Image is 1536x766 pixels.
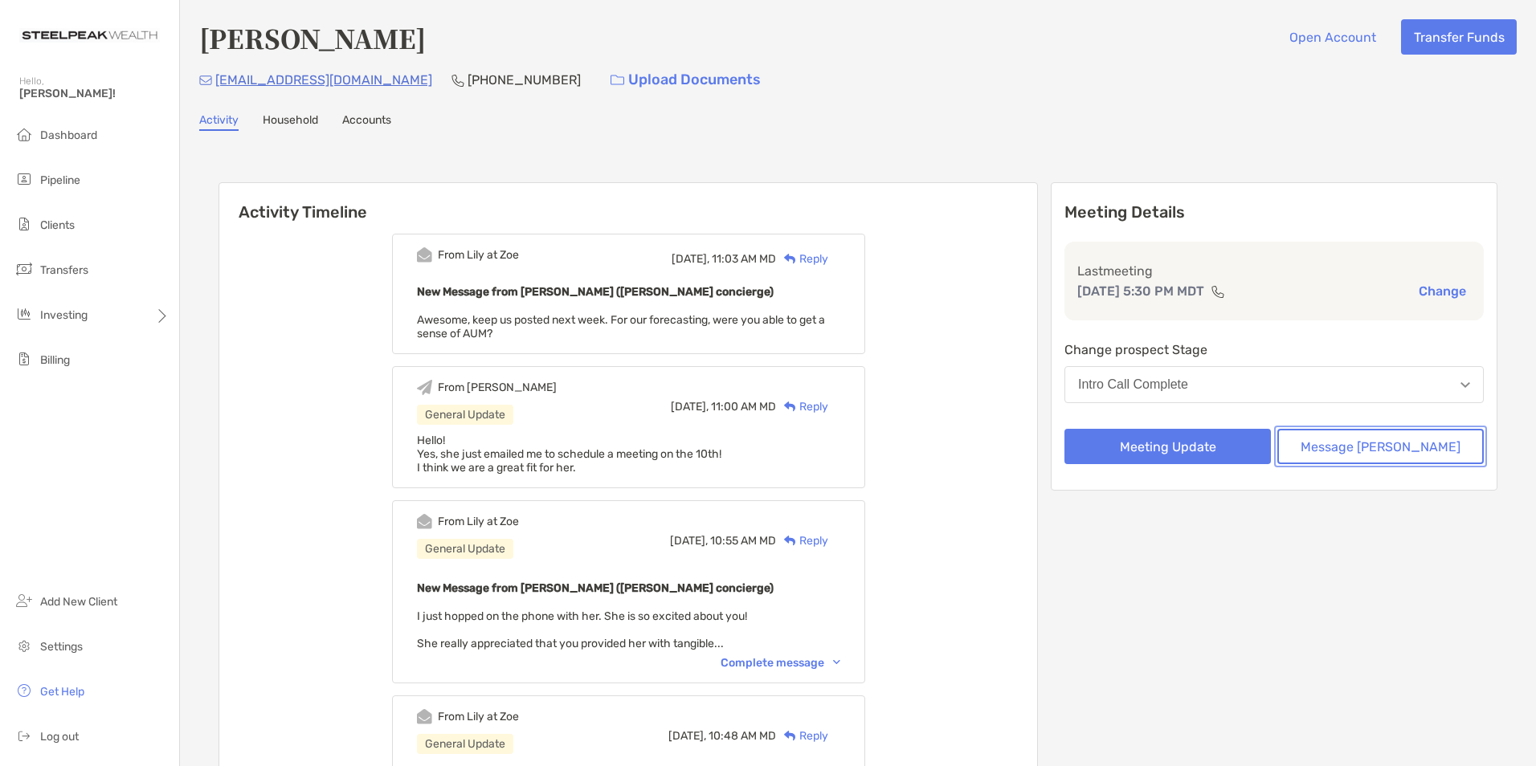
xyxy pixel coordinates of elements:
div: From Lily at Zoe [438,515,519,528]
img: Zoe Logo [19,6,160,64]
span: 11:00 AM MD [711,400,776,414]
a: Upload Documents [600,63,771,97]
p: [EMAIL_ADDRESS][DOMAIN_NAME] [215,70,432,90]
img: Open dropdown arrow [1460,382,1470,388]
div: From Lily at Zoe [438,248,519,262]
div: General Update [417,405,513,425]
img: add_new_client icon [14,591,34,610]
h6: Activity Timeline [219,183,1037,222]
span: Log out [40,730,79,744]
h4: [PERSON_NAME] [199,19,426,56]
span: 10:55 AM MD [710,534,776,548]
img: Event icon [417,380,432,395]
div: Reply [776,398,828,415]
button: Meeting Update [1064,429,1271,464]
span: [DATE], [668,729,706,743]
p: Change prospect Stage [1064,340,1484,360]
div: Reply [776,532,828,549]
span: Get Help [40,685,84,699]
img: button icon [611,75,624,86]
span: I just hopped on the phone with her. She is so excited about you! She really appreciated that you... [417,609,747,650]
img: Reply icon [784,254,796,264]
span: Transfers [40,263,88,277]
div: General Update [417,734,513,754]
img: investing icon [14,304,34,324]
div: From Lily at Zoe [438,710,519,723]
img: pipeline icon [14,169,34,189]
img: Reply icon [784,401,796,412]
img: Reply icon [784,731,796,741]
a: Accounts [342,113,391,131]
span: 10:48 AM MD [709,729,776,743]
b: New Message from [PERSON_NAME] ([PERSON_NAME] concierge) [417,581,774,595]
span: [DATE], [672,252,709,266]
span: Clients [40,218,75,232]
img: Email Icon [199,75,212,85]
div: Reply [776,251,828,267]
div: Reply [776,727,828,744]
button: Transfer Funds [1401,19,1517,55]
img: Event icon [417,247,432,263]
img: Chevron icon [833,660,840,665]
img: Event icon [417,709,432,724]
img: Reply icon [784,536,796,546]
a: Household [263,113,318,131]
span: Hello! Yes, she just emailed me to schedule a meeting on the 10th! I think we are a great fit for... [417,434,721,475]
button: Intro Call Complete [1064,366,1484,403]
span: [DATE], [670,534,708,548]
img: logout icon [14,726,34,745]
img: Event icon [417,514,432,529]
img: settings icon [14,636,34,655]
span: [PERSON_NAME]! [19,87,170,100]
button: Change [1414,283,1471,299]
p: Last meeting [1077,261,1471,281]
div: Complete message [721,656,840,670]
a: Activity [199,113,239,131]
span: 11:03 AM MD [712,252,776,266]
p: [PHONE_NUMBER] [468,70,581,90]
img: communication type [1211,285,1225,298]
button: Open Account [1277,19,1388,55]
span: Dashboard [40,128,97,142]
span: Billing [40,353,70,367]
p: [DATE] 5:30 PM MDT [1077,281,1204,301]
span: Awesome, keep us posted next week. For our forecasting, were you able to get a sense of AUM? [417,313,825,340]
img: transfers icon [14,259,34,279]
p: Meeting Details [1064,202,1484,222]
span: Pipeline [40,173,80,187]
div: General Update [417,539,513,559]
img: billing icon [14,349,34,369]
span: Settings [40,640,83,654]
img: clients icon [14,214,34,234]
span: Investing [40,308,88,322]
div: Intro Call Complete [1078,377,1188,392]
img: dashboard icon [14,124,34,144]
img: get-help icon [14,681,34,700]
button: Message [PERSON_NAME] [1277,429,1484,464]
span: [DATE], [671,400,709,414]
img: Phone Icon [451,74,464,87]
b: New Message from [PERSON_NAME] ([PERSON_NAME] concierge) [417,285,774,299]
span: Add New Client [40,595,117,609]
div: From [PERSON_NAME] [438,381,557,394]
